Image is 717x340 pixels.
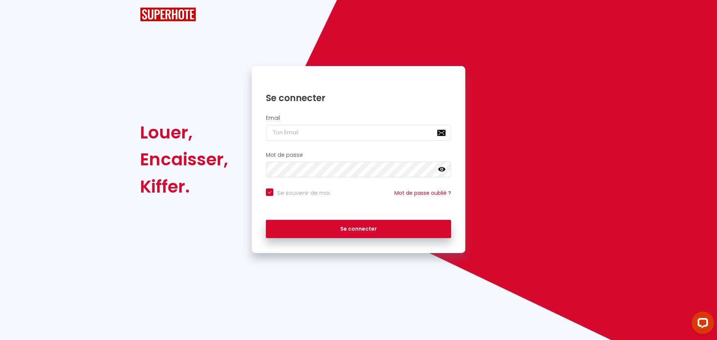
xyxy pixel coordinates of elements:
button: Se connecter [266,220,451,238]
div: Louer, [140,119,228,146]
h2: Email [266,115,451,121]
div: Encaisser, [140,146,228,173]
iframe: LiveChat chat widget [686,309,717,340]
a: Mot de passe oublié ? [394,189,451,197]
h1: Se connecter [266,92,451,104]
div: Kiffer. [140,173,228,200]
img: SuperHote logo [140,7,196,21]
input: Ton Email [266,125,451,141]
h2: Mot de passe [266,152,451,158]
